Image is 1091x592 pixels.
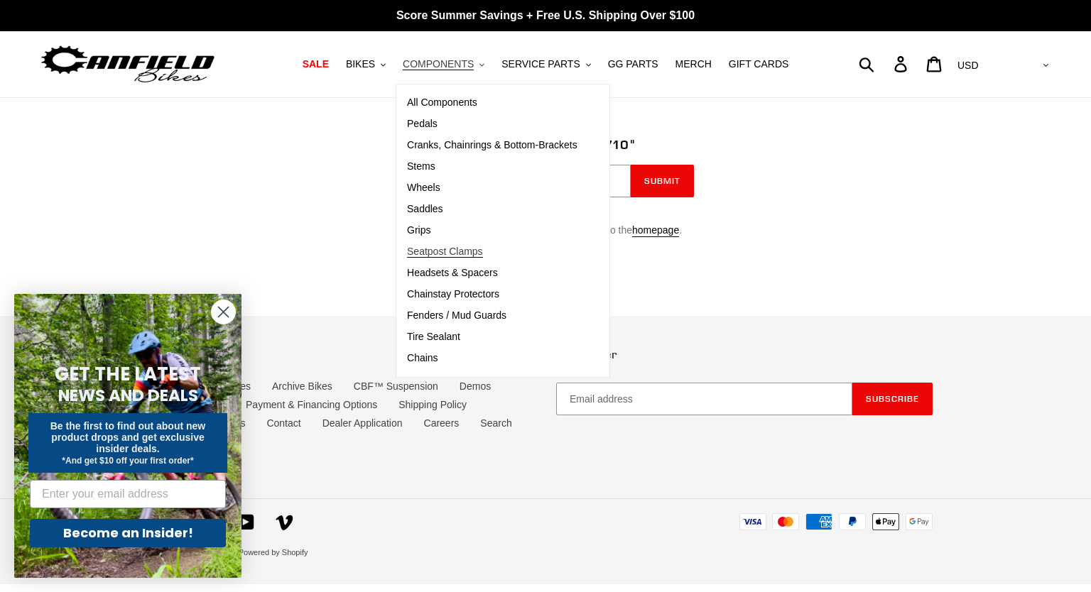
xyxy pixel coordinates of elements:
[158,348,535,361] p: Quick links
[501,58,580,70] span: SERVICE PARTS
[407,203,443,215] span: Saddles
[295,55,336,74] a: SALE
[354,380,438,392] a: CBF™ Suspension
[407,118,438,130] span: Pedals
[631,165,694,197] button: Submit
[396,177,588,199] a: Wheels
[396,263,588,284] a: Headsets & Spacers
[407,97,477,109] span: All Components
[407,288,499,300] span: Chainstay Protectors
[396,135,588,156] a: Cranks, Chainrings & Bottom-Brackets
[608,58,658,70] span: GG PARTS
[601,55,666,74] a: GG PARTS
[407,139,577,151] span: Cranks, Chainrings & Bottom-Brackets
[852,383,933,415] button: Subscribe
[729,58,789,70] span: GIFT CARDS
[158,223,933,238] p: Please try a different search term or go back to the .
[675,58,712,70] span: MERCH
[266,417,300,429] a: Contact
[272,380,332,392] a: Archive Bikes
[396,156,588,177] a: Stems
[556,348,933,361] p: Newsletter
[632,224,679,237] a: homepage
[58,384,198,407] span: NEWS AND DEALS
[211,300,236,324] button: Close dialog
[246,399,377,410] a: Payment & Financing Options
[407,331,460,343] span: Tire Sealant
[480,417,511,429] a: Search
[396,327,588,348] a: Tire Sealant
[424,417,460,429] a: Careers
[403,58,474,70] span: COMPONENTS
[668,55,719,74] a: MERCH
[396,55,492,74] button: COMPONENTS
[396,348,588,369] a: Chains
[50,420,206,454] span: Be the first to find out about new product drops and get exclusive insider deals.
[62,456,193,466] span: *And get $10 off your first order*
[722,55,796,74] a: GIFT CARDS
[407,309,506,322] span: Fenders / Mud Guards
[158,137,933,153] h1: 0 results for "CJ4710"
[867,48,903,80] input: Search
[396,284,588,305] a: Chainstay Protectors
[239,548,308,557] a: Powered by Shopify
[396,114,588,135] a: Pedals
[339,55,393,74] button: BIKES
[39,42,217,87] img: Canfield Bikes
[407,182,440,194] span: Wheels
[407,224,430,236] span: Grips
[396,305,588,327] a: Fenders / Mud Guards
[396,199,588,220] a: Saddles
[494,55,597,74] button: SERVICE PARTS
[556,383,852,415] input: Email address
[398,399,467,410] a: Shipping Policy
[407,246,483,258] span: Seatpost Clamps
[396,241,588,263] a: Seatpost Clamps
[303,58,329,70] span: SALE
[460,380,491,392] a: Demos
[30,519,226,547] button: Become an Insider!
[866,393,919,404] span: Subscribe
[346,58,375,70] span: BIKES
[55,361,201,387] span: GET THE LATEST
[396,220,588,241] a: Grips
[407,267,498,279] span: Headsets & Spacers
[322,417,403,429] a: Dealer Application
[407,160,435,172] span: Stems
[407,352,438,364] span: Chains
[396,92,588,114] a: All Components
[30,480,226,508] input: Enter your email address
